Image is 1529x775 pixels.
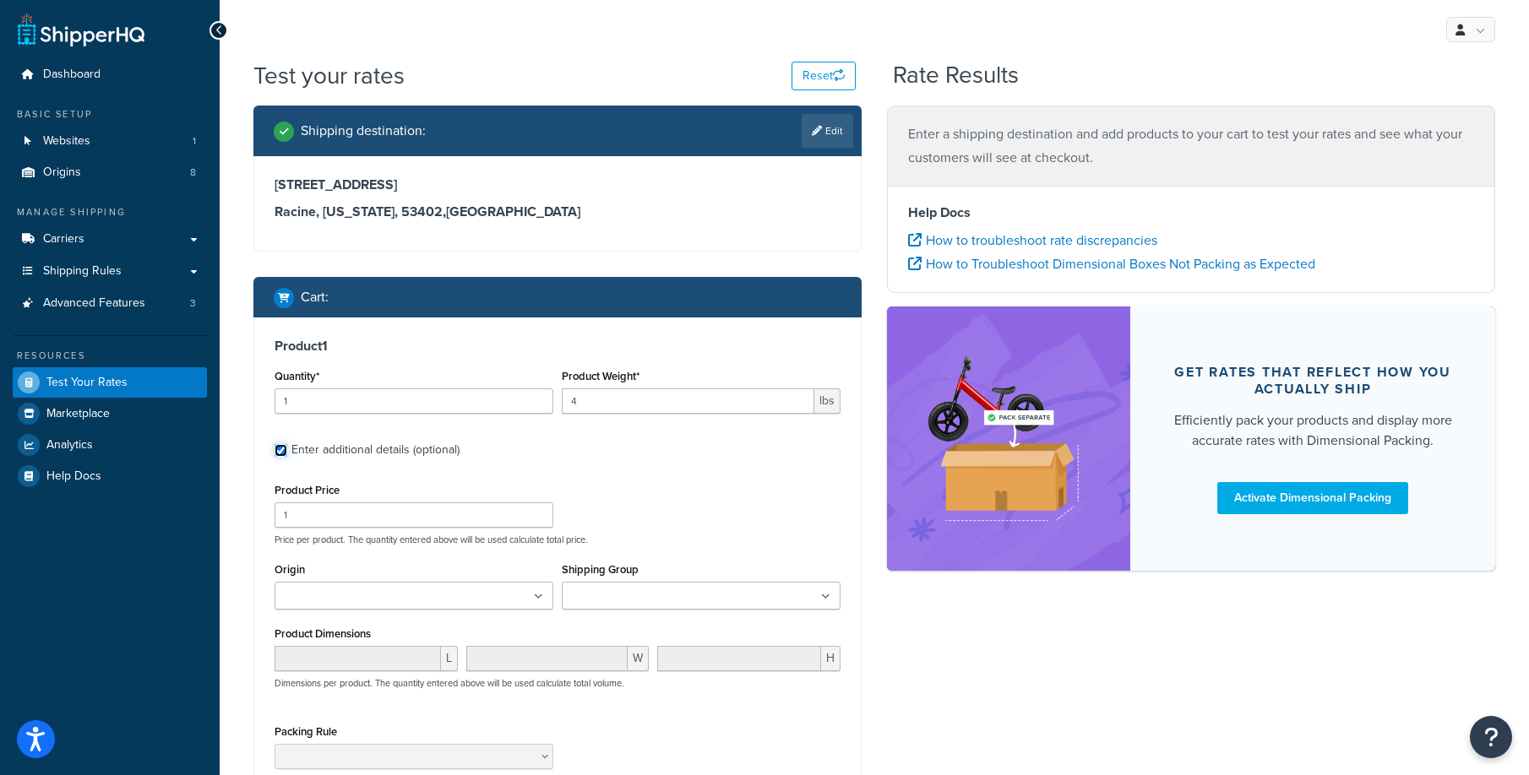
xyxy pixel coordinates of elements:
[270,534,845,545] p: Price per product. The quantity entered above will be used calculate total price.
[792,62,856,90] button: Reset
[13,126,207,157] a: Websites1
[301,290,329,305] h2: Cart :
[908,203,1474,223] h4: Help Docs
[13,157,207,188] a: Origins8
[43,134,90,149] span: Websites
[270,677,624,689] p: Dimensions per product. The quantity entered above will be used calculate total volume.
[13,256,207,287] a: Shipping Rules
[43,232,84,247] span: Carriers
[13,224,207,255] a: Carriers
[908,122,1474,170] p: Enter a shipping destination and add products to your cart to test your rates and see what your c...
[893,62,1019,89] h2: Rate Results
[1171,364,1455,398] div: Get rates that reflect how you actually ship
[13,367,207,398] a: Test Your Rates
[43,296,145,311] span: Advanced Features
[193,134,196,149] span: 1
[13,126,207,157] li: Websites
[13,59,207,90] a: Dashboard
[275,627,371,640] label: Product Dimensions
[13,205,207,219] div: Manage Shipping
[275,388,553,414] input: 0.0
[13,107,207,122] div: Basic Setup
[190,165,196,180] span: 8
[291,438,460,462] div: Enter additional details (optional)
[908,230,1157,250] a: How to troubleshoot rate discrepancies
[275,338,841,355] h3: Product 1
[13,157,207,188] li: Origins
[814,388,841,414] span: lbs
[253,59,405,92] h1: Test your rates
[821,646,841,671] span: H
[13,430,207,460] a: Analytics
[275,563,305,576] label: Origin
[43,264,122,279] span: Shipping Rules
[275,176,841,193] h3: [STREET_ADDRESS]
[912,332,1105,545] img: feature-image-dim-d40ad3071a2b3c8e08177464837368e35600d3c5e73b18a22c1e4bb210dc32ac.png
[275,203,841,220] h3: Racine, [US_STATE], 53402 , [GEOGRAPHIC_DATA]
[275,484,340,496] label: Product Price
[13,288,207,319] li: Advanced Features
[1171,410,1455,451] div: Efficiently pack your products and display more accurate rates with Dimensional Packing.
[802,114,853,148] a: Edit
[562,563,639,576] label: Shipping Group
[13,288,207,319] a: Advanced Features3
[1217,482,1408,514] a: Activate Dimensional Packing
[13,398,207,429] a: Marketplace
[908,254,1315,274] a: How to Troubleshoot Dimensional Boxes Not Packing as Expected
[1470,716,1512,758] button: Open Resource Center
[275,370,319,382] label: Quantity*
[43,165,81,180] span: Origins
[46,469,101,484] span: Help Docs
[46,407,110,421] span: Marketplace
[13,461,207,491] a: Help Docs
[46,376,128,390] span: Test Your Rates
[275,725,337,738] label: Packing Rule
[562,370,639,382] label: Product Weight*
[275,444,287,457] input: Enter additional details (optional)
[301,123,426,138] h2: Shipping destination :
[46,438,93,453] span: Analytics
[190,296,196,311] span: 3
[628,646,649,671] span: W
[43,68,101,82] span: Dashboard
[13,349,207,363] div: Resources
[562,388,814,414] input: 0.00
[441,646,458,671] span: L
